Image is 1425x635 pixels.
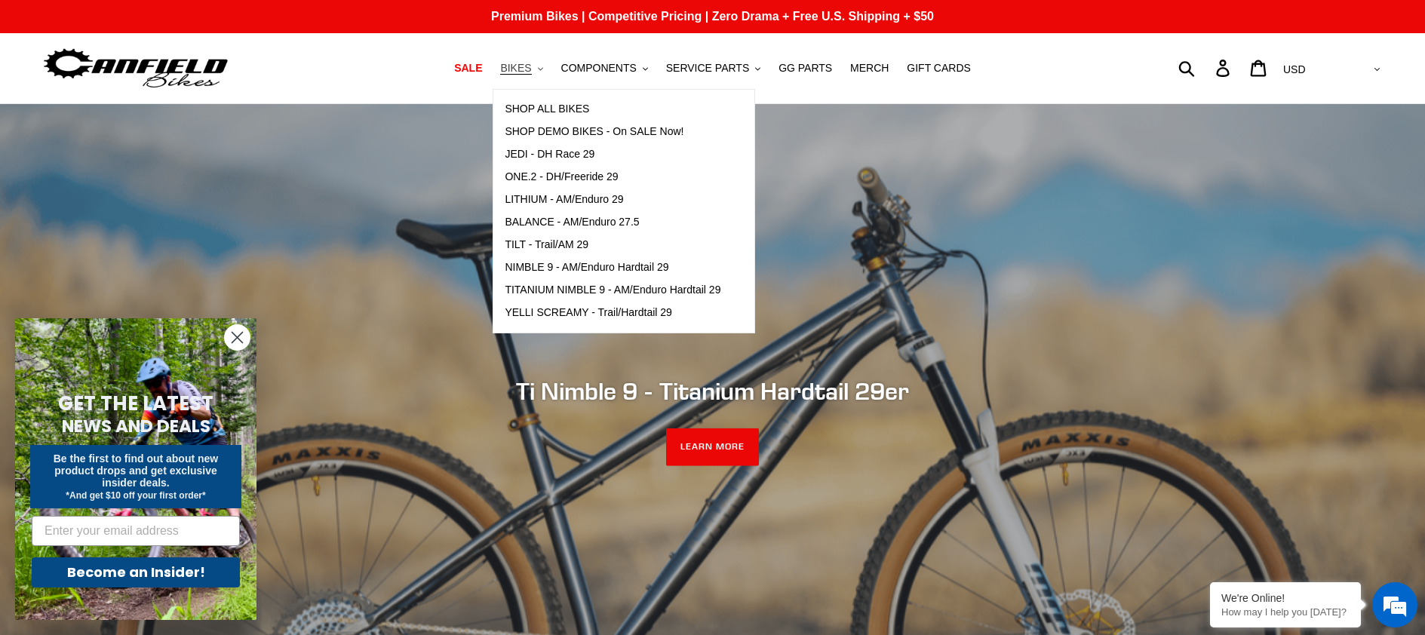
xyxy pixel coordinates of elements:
[505,306,672,319] span: YELLI SCREAMY - Trail/Hardtail 29
[88,190,208,342] span: We're online!
[101,84,276,104] div: Chat with us now
[41,44,230,92] img: Canfield Bikes
[505,148,594,161] span: JEDI - DH Race 29
[505,261,668,274] span: NIMBLE 9 - AM/Enduro Hardtail 29
[1187,51,1225,84] input: Search
[17,83,39,106] div: Navigation go back
[505,125,683,138] span: SHOP DEMO BIKES - On SALE Now!
[58,390,213,417] span: GET THE LATEST
[771,58,840,78] a: GG PARTS
[554,58,656,78] button: COMPONENTS
[1221,606,1350,618] p: How may I help you today?
[66,490,205,501] span: *And get $10 off your first order*
[454,62,482,75] span: SALE
[500,62,531,75] span: BIKES
[505,216,639,229] span: BALANCE - AM/Enduro 27.5
[493,234,732,256] a: TILT - Trail/AM 29
[48,75,86,113] img: d_696896380_company_1647369064580_696896380
[54,452,219,489] span: Be the first to find out about new product drops and get exclusive insider deals.
[1221,592,1350,604] div: We're Online!
[505,193,623,206] span: LITHIUM - AM/Enduro 29
[561,62,637,75] span: COMPONENTS
[62,414,210,438] span: NEWS AND DEALS
[493,302,732,324] a: YELLI SCREAMY - Trail/Hardtail 29
[493,121,732,143] a: SHOP DEMO BIKES - On SALE Now!
[8,412,287,465] textarea: Type your message and hit 'Enter'
[32,516,240,546] input: Enter your email address
[224,324,250,351] button: Close dialog
[247,8,284,44] div: Minimize live chat window
[302,376,1124,405] h2: Ti Nimble 9 - Titanium Hardtail 29er
[493,166,732,189] a: ONE.2 - DH/Freeride 29
[493,279,732,302] a: TITANIUM NIMBLE 9 - AM/Enduro Hardtail 29
[907,62,971,75] span: GIFT CARDS
[505,284,720,296] span: TITANIUM NIMBLE 9 - AM/Enduro Hardtail 29
[493,58,550,78] button: BIKES
[493,189,732,211] a: LITHIUM - AM/Enduro 29
[779,62,832,75] span: GG PARTS
[493,256,732,279] a: NIMBLE 9 - AM/Enduro Hardtail 29
[666,428,759,466] a: LEARN MORE
[493,98,732,121] a: SHOP ALL BIKES
[493,143,732,166] a: JEDI - DH Race 29
[505,238,588,251] span: TILT - Trail/AM 29
[505,103,589,115] span: SHOP ALL BIKES
[850,62,889,75] span: MERCH
[659,58,768,78] button: SERVICE PARTS
[447,58,490,78] a: SALE
[843,58,896,78] a: MERCH
[899,58,978,78] a: GIFT CARDS
[32,557,240,587] button: Become an Insider!
[493,211,732,234] a: BALANCE - AM/Enduro 27.5
[505,170,618,183] span: ONE.2 - DH/Freeride 29
[666,62,749,75] span: SERVICE PARTS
